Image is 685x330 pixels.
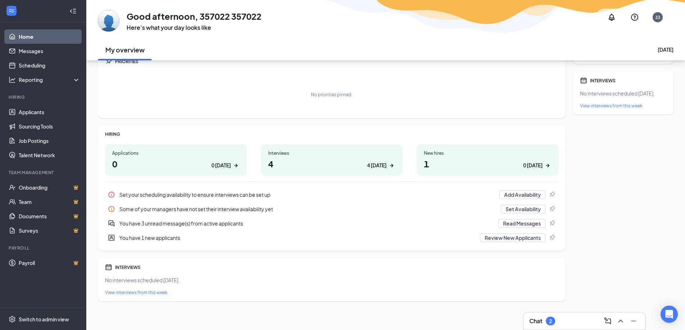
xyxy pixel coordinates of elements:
[108,234,115,241] svg: UserEntity
[108,191,115,198] svg: Info
[19,76,81,83] div: Reporting
[548,234,556,241] svg: Pin
[108,220,115,227] svg: DoubleChatActive
[607,13,616,22] svg: Notifications
[629,317,638,325] svg: Minimize
[98,10,119,32] img: 357022 357022
[580,77,587,84] svg: Calendar
[9,245,79,251] div: Payroll
[9,169,79,176] div: Team Management
[424,158,551,170] h1: 1
[268,150,396,156] div: Interviews
[105,144,247,176] a: Applications00 [DATE]ArrowRight
[232,162,239,169] svg: ArrowRight
[529,317,542,325] h3: Chat
[548,191,556,198] svg: Pin
[480,233,545,242] button: Review New Applicants
[549,318,552,324] div: 2
[105,202,558,216] a: InfoSome of your managers have not set their interview availability yetSet AvailabilityPin
[119,205,497,213] div: Some of your managers have not set their interview availability yet
[590,78,666,84] div: INTERVIEWS
[580,103,666,109] a: View interviews from this week
[367,162,387,169] div: 4 [DATE]
[127,24,261,32] h3: Here’s what your day looks like
[211,162,231,169] div: 0 [DATE]
[19,58,80,73] a: Scheduling
[105,231,558,245] div: You have 1 new applicants
[105,289,558,296] a: View interviews from this week
[602,315,613,327] button: ComposeMessage
[119,220,494,227] div: You have 3 unread message(s) from active applicants
[655,14,660,20] div: 33
[661,306,678,323] div: Open Intercom Messenger
[19,105,80,119] a: Applicants
[105,216,558,231] div: You have 3 unread message(s) from active applicants
[501,205,545,213] button: Set Availability
[9,94,79,100] div: Hiring
[628,315,639,327] button: Minimize
[105,276,558,284] div: No interviews scheduled [DATE].
[105,131,558,137] div: HIRING
[19,44,80,58] a: Messages
[105,216,558,231] a: DoubleChatActiveYou have 3 unread message(s) from active applicantsRead MessagesPin
[108,205,115,213] svg: Info
[119,234,476,241] div: You have 1 new applicants
[19,180,80,195] a: OnboardingCrown
[615,315,626,327] button: ChevronUp
[105,187,558,202] a: InfoSet your scheduling availability to ensure interviews can be set upAdd AvailabilityPin
[119,191,495,198] div: Set your scheduling availability to ensure interviews can be set up
[498,219,545,228] button: Read Messages
[105,202,558,216] div: Some of your managers have not set their interview availability yet
[19,195,80,209] a: TeamCrown
[388,162,395,169] svg: ArrowRight
[603,317,612,325] svg: ComposeMessage
[105,187,558,202] div: Set your scheduling availability to ensure interviews can be set up
[268,158,396,170] h1: 4
[548,205,556,213] svg: Pin
[19,119,80,134] a: Sourcing Tools
[19,29,80,44] a: Home
[9,316,16,323] svg: Settings
[417,144,558,176] a: New hires10 [DATE]ArrowRight
[112,158,239,170] h1: 0
[19,316,69,323] div: Switch to admin view
[105,58,112,65] svg: Pin
[630,13,639,22] svg: QuestionInfo
[548,220,556,227] svg: Pin
[69,8,77,15] svg: Collapse
[19,134,80,148] a: Job Postings
[19,148,80,162] a: Talent Network
[115,59,558,65] div: PRIORITIES
[115,264,558,270] div: INTERVIEWS
[424,150,551,156] div: New hires
[499,190,545,199] button: Add Availability
[616,317,625,325] svg: ChevronUp
[8,7,15,14] svg: WorkstreamLogo
[311,92,352,98] div: No priorities pinned.
[19,223,80,238] a: SurveysCrown
[9,76,16,83] svg: Analysis
[580,90,666,97] div: No interviews scheduled [DATE].
[105,264,112,271] svg: Calendar
[19,209,80,223] a: DocumentsCrown
[658,46,673,53] div: [DATE]
[523,162,543,169] div: 0 [DATE]
[105,45,145,54] h2: My overview
[19,256,80,270] a: PayrollCrown
[105,231,558,245] a: UserEntityYou have 1 new applicantsReview New ApplicantsPin
[261,144,403,176] a: Interviews44 [DATE]ArrowRight
[127,10,261,22] h1: Good afternoon, 357022 357022
[544,162,551,169] svg: ArrowRight
[112,150,239,156] div: Applications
